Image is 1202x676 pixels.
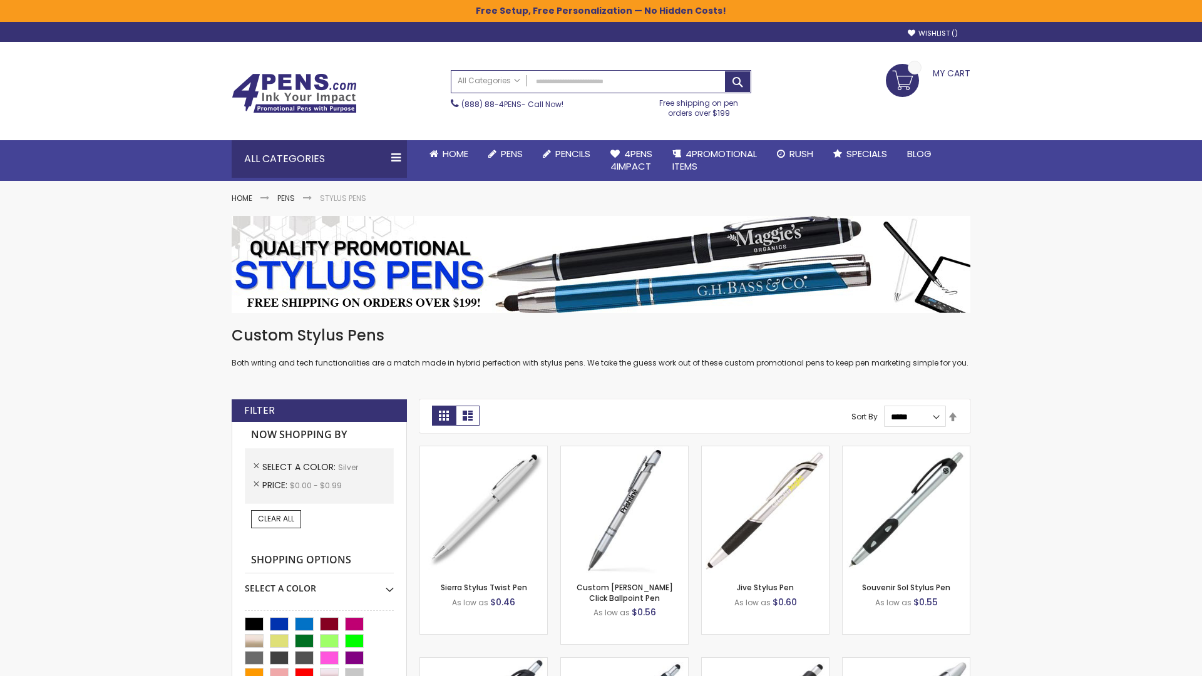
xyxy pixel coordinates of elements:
[258,513,294,524] span: Clear All
[843,446,970,573] img: Souvenir Sol Stylus Pen-Silver
[232,325,970,346] h1: Custom Stylus Pens
[533,140,600,168] a: Pencils
[610,147,652,173] span: 4Pens 4impact
[232,140,407,178] div: All Categories
[662,140,767,181] a: 4PROMOTIONALITEMS
[490,596,515,608] span: $0.46
[672,147,757,173] span: 4PROMOTIONAL ITEMS
[561,446,688,456] a: Custom Alex II Click Ballpoint Pen-Silver
[262,479,290,491] span: Price
[232,325,970,369] div: Both writing and tech functionalities are a match made in hybrid perfection with stylus pens. We ...
[632,606,656,618] span: $0.56
[702,657,829,668] a: Souvenir® Emblem Stylus Pen-Silver
[461,99,563,110] span: - Call Now!
[897,140,942,168] a: Blog
[862,582,950,593] a: Souvenir Sol Stylus Pen
[432,406,456,426] strong: Grid
[555,147,590,160] span: Pencils
[913,596,938,608] span: $0.55
[420,446,547,456] a: Stypen-35-Silver
[734,597,771,608] span: As low as
[593,607,630,618] span: As low as
[232,73,357,113] img: 4Pens Custom Pens and Promotional Products
[245,547,394,574] strong: Shopping Options
[290,480,342,491] span: $0.00 - $0.99
[501,147,523,160] span: Pens
[245,422,394,448] strong: Now Shopping by
[737,582,794,593] a: Jive Stylus Pen
[843,657,970,668] a: Twist Highlighter-Pen Stylus Combo-Silver
[561,446,688,573] img: Custom Alex II Click Ballpoint Pen-Silver
[789,147,813,160] span: Rush
[851,411,878,422] label: Sort By
[600,140,662,181] a: 4Pens4impact
[244,404,275,417] strong: Filter
[420,657,547,668] a: React Stylus Grip Pen-Silver
[773,596,797,608] span: $0.60
[577,582,673,603] a: Custom [PERSON_NAME] Click Ballpoint Pen
[478,140,533,168] a: Pens
[420,446,547,573] img: Stypen-35-Silver
[907,147,932,160] span: Blog
[846,147,887,160] span: Specials
[320,193,366,203] strong: Stylus Pens
[908,29,958,38] a: Wishlist
[647,93,752,118] div: Free shipping on pen orders over $199
[232,193,252,203] a: Home
[767,140,823,168] a: Rush
[232,216,970,313] img: Stylus Pens
[277,193,295,203] a: Pens
[875,597,912,608] span: As low as
[458,76,520,86] span: All Categories
[245,573,394,595] div: Select A Color
[443,147,468,160] span: Home
[823,140,897,168] a: Specials
[843,446,970,456] a: Souvenir Sol Stylus Pen-Silver
[702,446,829,456] a: Jive Stylus Pen-Silver
[338,462,358,473] span: Silver
[262,461,338,473] span: Select A Color
[441,582,527,593] a: Sierra Stylus Twist Pen
[561,657,688,668] a: Epiphany Stylus Pens-Silver
[251,510,301,528] a: Clear All
[419,140,478,168] a: Home
[451,71,527,91] a: All Categories
[702,446,829,573] img: Jive Stylus Pen-Silver
[452,597,488,608] span: As low as
[461,99,521,110] a: (888) 88-4PENS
